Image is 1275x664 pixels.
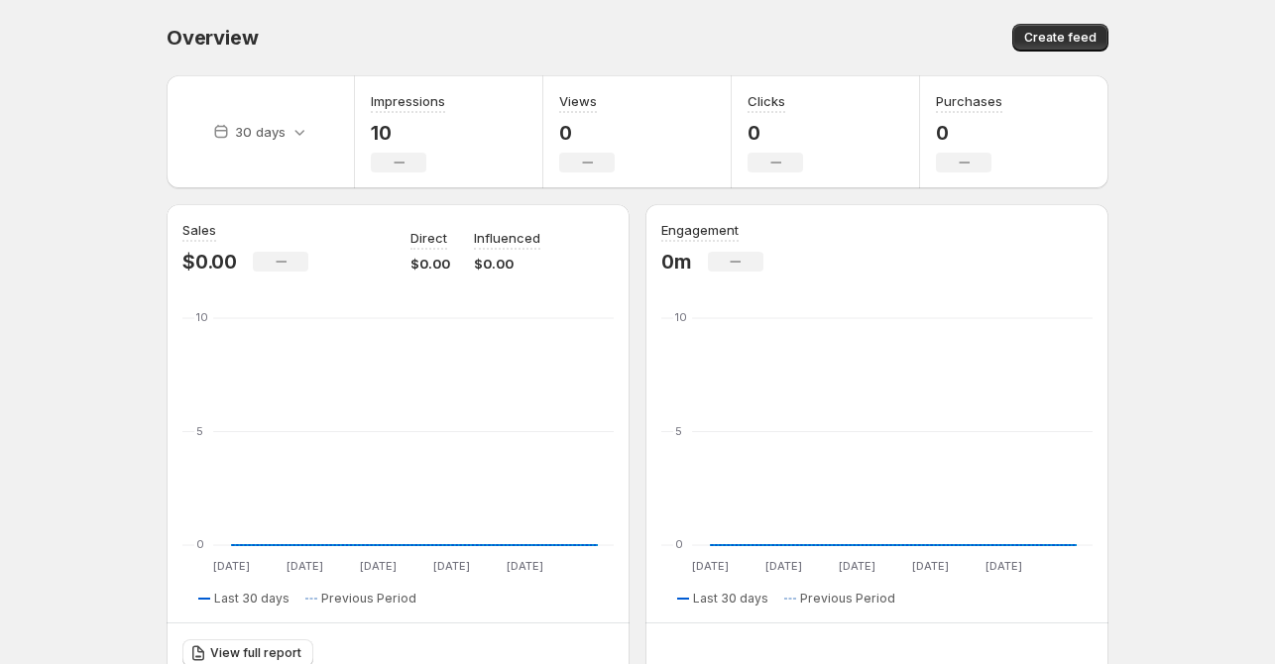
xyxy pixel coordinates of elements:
h3: Clicks [748,91,785,111]
p: 0 [936,121,1002,145]
text: [DATE] [985,559,1022,573]
p: 0m [661,250,692,274]
span: Last 30 days [214,591,290,607]
span: Previous Period [321,591,416,607]
h3: Views [559,91,597,111]
p: 30 days [235,122,286,142]
span: Create feed [1024,30,1097,46]
text: [DATE] [692,559,729,573]
text: [DATE] [507,559,543,573]
p: 0 [559,121,615,145]
text: [DATE] [287,559,323,573]
text: [DATE] [213,559,250,573]
text: 0 [675,537,683,551]
p: Direct [410,228,447,248]
p: $0.00 [182,250,237,274]
text: 10 [196,310,208,324]
p: 10 [371,121,445,145]
h3: Impressions [371,91,445,111]
span: View full report [210,645,301,661]
text: [DATE] [839,559,875,573]
p: $0.00 [474,254,540,274]
button: Create feed [1012,24,1108,52]
p: 0 [748,121,803,145]
h3: Engagement [661,220,739,240]
text: 10 [675,310,687,324]
text: 0 [196,537,204,551]
p: $0.00 [410,254,450,274]
span: Last 30 days [693,591,768,607]
text: [DATE] [360,559,397,573]
span: Previous Period [800,591,895,607]
text: [DATE] [765,559,802,573]
p: Influenced [474,228,540,248]
h3: Sales [182,220,216,240]
text: 5 [196,424,203,438]
text: 5 [675,424,682,438]
span: Overview [167,26,258,50]
text: [DATE] [433,559,470,573]
text: [DATE] [912,559,949,573]
h3: Purchases [936,91,1002,111]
